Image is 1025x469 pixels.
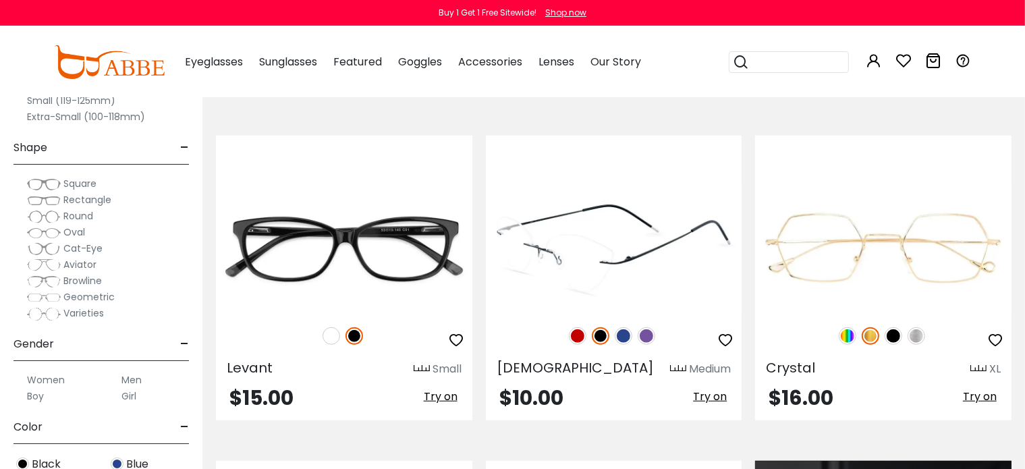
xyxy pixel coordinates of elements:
[27,242,61,256] img: Cat-Eye.png
[27,388,44,404] label: Boy
[216,184,472,312] img: Black Levant - Acetate ,Universal Bridge Fit
[458,54,522,70] span: Accessories
[420,388,462,406] button: Try on
[13,328,54,360] span: Gender
[569,327,586,345] img: Red
[345,327,363,345] img: Black
[424,389,458,404] span: Try on
[185,54,243,70] span: Eyeglasses
[27,291,61,304] img: Geometric.png
[592,327,609,345] img: Black
[839,327,856,345] img: Multicolor
[414,364,430,375] img: size ruler
[689,361,731,377] div: Medium
[27,258,61,272] img: Aviator.png
[545,7,586,19] div: Shop now
[398,54,442,70] span: Goggles
[27,194,61,207] img: Rectangle.png
[63,225,85,239] span: Oval
[497,358,654,377] span: [DEMOGRAPHIC_DATA]
[486,184,742,312] img: Black Huguenot - Metal ,Adjust Nose Pads
[180,328,189,360] span: -
[27,226,61,240] img: Oval.png
[63,290,115,304] span: Geometric
[13,132,47,164] span: Shape
[63,193,111,206] span: Rectangle
[963,389,997,404] span: Try on
[755,184,1012,312] img: Gold Crystal - Metal ,Adjust Nose Pads
[27,92,115,109] label: Small (119-125mm)
[27,109,145,125] label: Extra-Small (100-118mm)
[259,54,317,70] span: Sunglasses
[590,54,641,70] span: Our Story
[862,327,879,345] img: Gold
[333,54,382,70] span: Featured
[638,327,655,345] img: Purple
[970,364,987,375] img: size ruler
[63,242,103,255] span: Cat-Eye
[121,372,142,388] label: Men
[63,177,96,190] span: Square
[689,388,731,406] button: Try on
[229,383,294,412] span: $15.00
[180,132,189,164] span: -
[769,383,833,412] span: $16.00
[27,372,65,388] label: Women
[63,306,104,320] span: Varieties
[959,388,1001,406] button: Try on
[439,7,536,19] div: Buy 1 Get 1 Free Sitewide!
[538,54,574,70] span: Lenses
[63,258,96,271] span: Aviator
[989,361,1001,377] div: XL
[27,177,61,191] img: Square.png
[27,275,61,288] img: Browline.png
[63,274,102,287] span: Browline
[227,358,273,377] span: Levant
[885,327,902,345] img: Black
[670,364,686,375] img: size ruler
[180,411,189,443] span: -
[499,383,563,412] span: $10.00
[54,45,165,79] img: abbeglasses.com
[766,358,815,377] span: Crystal
[63,209,93,223] span: Round
[693,389,727,404] span: Try on
[615,327,632,345] img: Blue
[908,327,925,345] img: Silver
[27,210,61,223] img: Round.png
[538,7,586,18] a: Shop now
[323,327,340,345] img: White
[121,388,136,404] label: Girl
[27,307,61,321] img: Varieties.png
[13,411,43,443] span: Color
[433,361,462,377] div: Small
